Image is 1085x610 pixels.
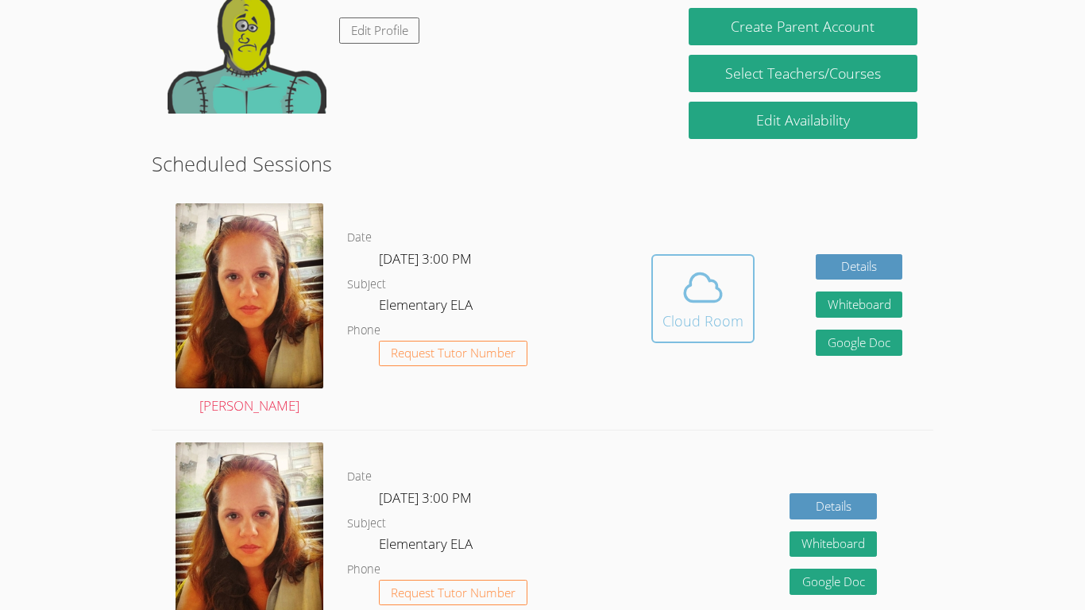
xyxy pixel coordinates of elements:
dt: Phone [347,560,380,580]
dt: Date [347,228,372,248]
dt: Subject [347,275,386,295]
dt: Subject [347,514,386,534]
button: Cloud Room [651,254,755,343]
span: Request Tutor Number [391,587,515,599]
button: Whiteboard [816,291,903,318]
button: Request Tutor Number [379,580,527,606]
dd: Elementary ELA [379,533,476,560]
div: Cloud Room [662,310,743,332]
dt: Phone [347,321,380,341]
a: Google Doc [816,330,903,356]
a: Edit Availability [689,102,917,139]
span: [DATE] 3:00 PM [379,488,472,507]
button: Request Tutor Number [379,341,527,367]
a: Select Teachers/Courses [689,55,917,92]
span: [DATE] 3:00 PM [379,249,472,268]
a: Details [790,493,877,519]
h2: Scheduled Sessions [152,149,933,179]
span: Request Tutor Number [391,347,515,359]
a: Details [816,254,903,280]
button: Whiteboard [790,531,877,558]
img: avatar.png [176,203,323,388]
dt: Date [347,467,372,487]
a: [PERSON_NAME] [176,203,323,418]
button: Create Parent Account [689,8,917,45]
dd: Elementary ELA [379,294,476,321]
a: Edit Profile [339,17,420,44]
a: Google Doc [790,569,877,595]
